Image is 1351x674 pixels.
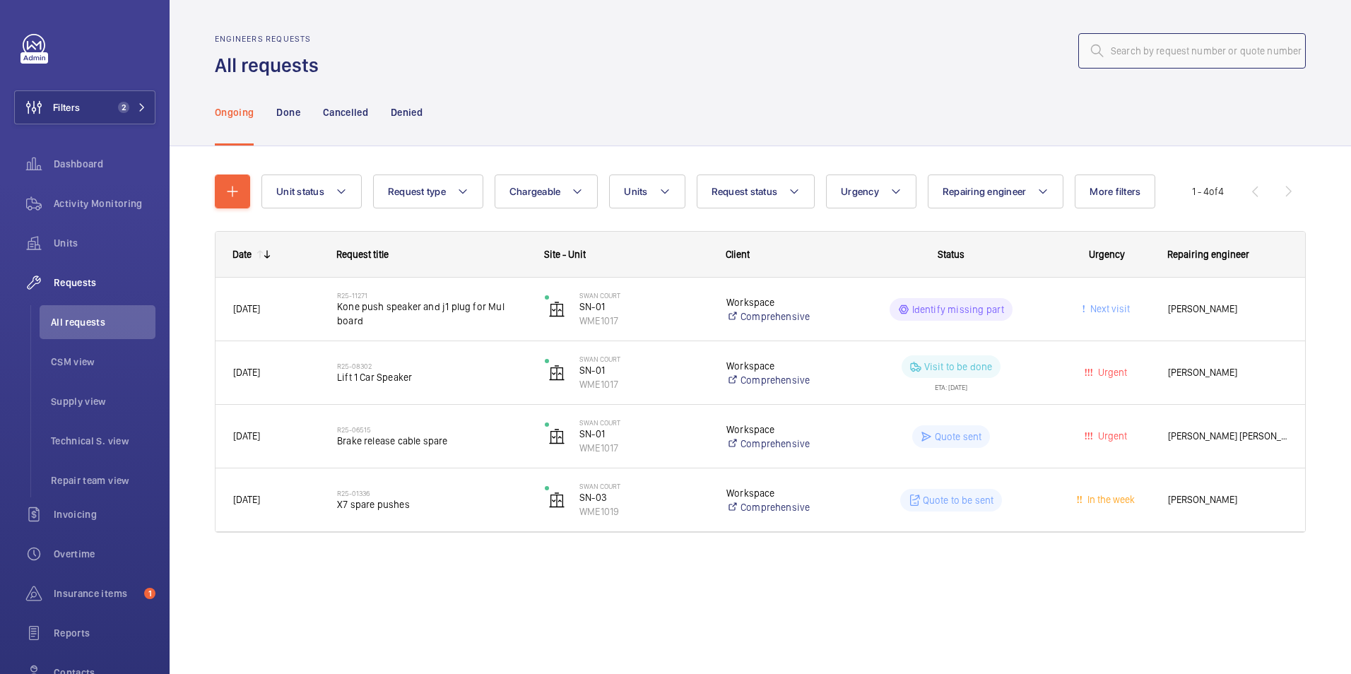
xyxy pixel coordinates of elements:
h1: All requests [215,52,327,78]
span: Kone push speaker and j1 plug for Mul board [337,300,526,328]
p: Quote sent [935,430,982,444]
button: Chargeable [495,175,598,208]
p: WME1017 [579,314,708,328]
p: Workspace [726,295,838,309]
span: Unit status [276,186,324,197]
a: Comprehensive [726,500,838,514]
span: Urgency [841,186,879,197]
p: SN-01 [579,300,708,314]
span: CSM view [51,355,155,369]
span: All requests [51,315,155,329]
span: Urgency [1089,249,1125,260]
span: Repairing engineer [1167,249,1249,260]
span: Supply view [51,394,155,408]
img: elevator.svg [548,428,565,445]
img: elevator.svg [548,301,565,318]
span: of [1209,186,1218,197]
span: [PERSON_NAME] [1168,492,1287,508]
p: SN-03 [579,490,708,504]
span: [DATE] [233,303,260,314]
p: Swan Court [579,355,708,363]
button: Filters2 [14,90,155,124]
p: Swan Court [579,418,708,427]
span: Units [54,236,155,250]
a: Comprehensive [726,373,838,387]
p: Swan Court [579,291,708,300]
span: Filters [53,100,80,114]
p: Workspace [726,486,838,500]
img: elevator.svg [548,365,565,382]
a: Comprehensive [726,309,838,324]
p: Identify missing part [912,302,1005,317]
span: Repair team view [51,473,155,487]
p: Visit to be done [924,360,993,374]
span: Insurance items [54,586,138,601]
span: 1 [144,588,155,599]
button: Units [609,175,685,208]
span: [DATE] [233,494,260,505]
span: Reports [54,626,155,640]
span: [DATE] [233,367,260,378]
a: Comprehensive [726,437,838,451]
span: Units [624,186,647,197]
p: WME1017 [579,377,708,391]
span: X7 spare pushes [337,497,526,512]
input: Search by request number or quote number [1078,33,1306,69]
p: Workspace [726,422,838,437]
span: [PERSON_NAME] [1168,301,1287,317]
button: More filters [1075,175,1155,208]
p: WME1019 [579,504,708,519]
span: Activity Monitoring [54,196,155,211]
img: elevator.svg [548,492,565,509]
p: Done [276,105,300,119]
button: Unit status [261,175,362,208]
span: Status [938,249,964,260]
p: SN-01 [579,427,708,441]
span: Lift 1 Car Speaker [337,370,526,384]
span: Next visit [1087,303,1130,314]
span: In the week [1085,494,1135,505]
span: Site - Unit [544,249,586,260]
button: Request type [373,175,483,208]
div: Date [232,249,252,260]
span: Client [726,249,750,260]
button: Request status [697,175,815,208]
span: Dashboard [54,157,155,171]
span: Chargeable [509,186,561,197]
span: More filters [1090,186,1140,197]
span: Invoicing [54,507,155,521]
h2: R25-08302 [337,362,526,370]
div: ETA: [DATE] [935,378,967,391]
p: SN-01 [579,363,708,377]
p: Denied [391,105,423,119]
h2: Engineers requests [215,34,327,44]
span: Technical S. view [51,434,155,448]
span: Brake release cable spare [337,434,526,448]
p: Workspace [726,359,838,373]
span: Request title [336,249,389,260]
span: 1 - 4 4 [1192,187,1224,196]
h2: R25-01336 [337,489,526,497]
span: [PERSON_NAME] [1168,365,1287,381]
span: Request status [712,186,778,197]
span: Urgent [1095,367,1127,378]
span: Urgent [1095,430,1127,442]
button: Urgency [826,175,916,208]
p: Swan Court [579,482,708,490]
span: Request type [388,186,446,197]
p: Quote to be sent [923,493,994,507]
p: WME1017 [579,441,708,455]
p: Cancelled [323,105,368,119]
p: Ongoing [215,105,254,119]
span: [DATE] [233,430,260,442]
span: Requests [54,276,155,290]
span: [PERSON_NAME] [PERSON_NAME] [1168,428,1287,444]
span: Repairing engineer [943,186,1027,197]
h2: R25-06515 [337,425,526,434]
button: Repairing engineer [928,175,1064,208]
span: Overtime [54,547,155,561]
span: 2 [118,102,129,113]
h2: R25-11271 [337,291,526,300]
